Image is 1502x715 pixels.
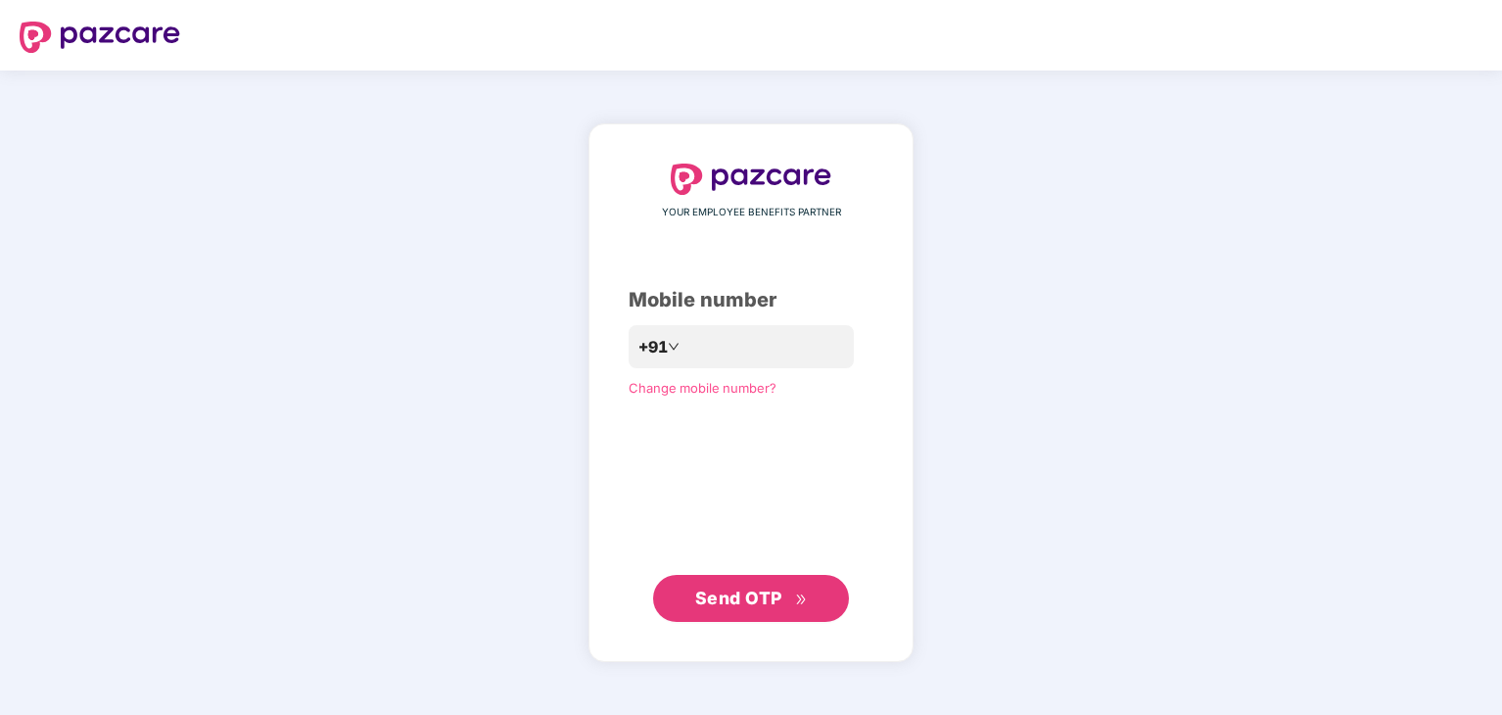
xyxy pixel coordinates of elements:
[695,588,782,608] span: Send OTP
[20,22,180,53] img: logo
[638,335,668,359] span: +91
[668,341,680,353] span: down
[795,594,808,606] span: double-right
[671,164,831,195] img: logo
[629,380,776,396] a: Change mobile number?
[662,205,841,220] span: YOUR EMPLOYEE BENEFITS PARTNER
[629,285,873,315] div: Mobile number
[653,575,849,622] button: Send OTPdouble-right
